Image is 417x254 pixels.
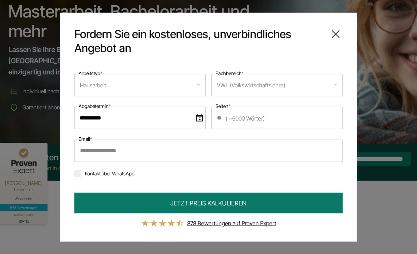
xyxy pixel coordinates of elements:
[80,79,106,90] div: Hausarbeit
[170,198,247,208] span: JETZT PREIS KALKULIEREN
[79,102,111,110] label: Abgabetermin
[215,102,231,110] label: Seiten
[74,107,206,129] input: date
[79,135,92,143] label: Email
[217,79,285,90] div: VWL (Volkswirtschaftslehre)
[187,219,276,226] a: 878 Bewertungen auf Proven Expert
[74,27,323,55] span: Fordern Sie ein kostenloses, unverbindliches Angebot an
[79,69,102,77] label: Arbeitstyp
[215,69,244,77] label: Fachbereich
[74,170,134,176] label: Kontakt über WhatsApp
[74,193,343,213] button: JETZT PREIS KALKULIEREN
[196,114,203,121] img: date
